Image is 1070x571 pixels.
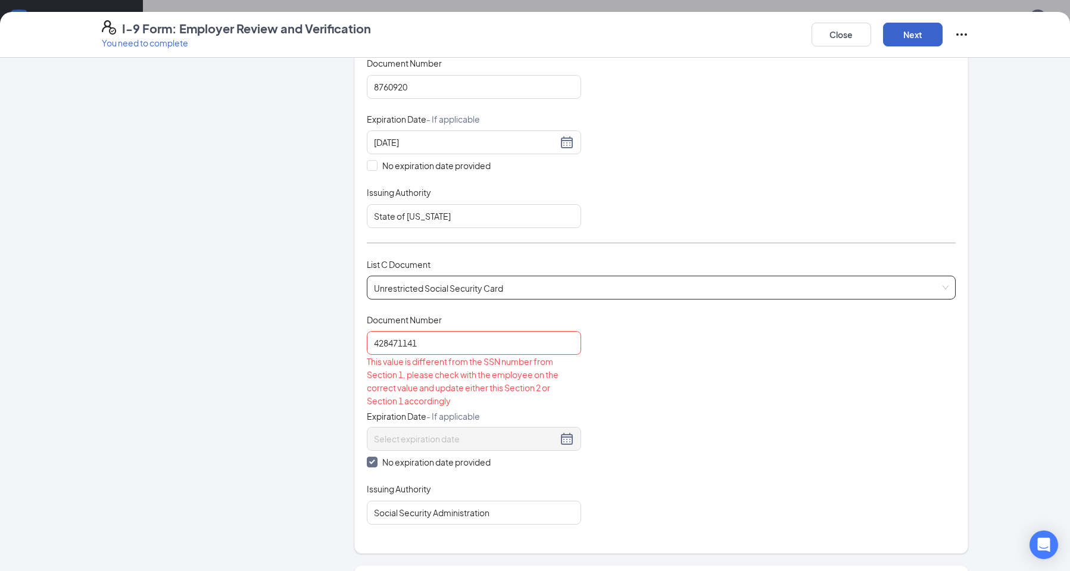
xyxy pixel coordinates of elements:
[812,23,871,46] button: Close
[426,114,480,124] span: - If applicable
[367,186,431,198] span: Issuing Authority
[367,314,442,326] span: Document Number
[378,159,495,172] span: No expiration date provided
[378,455,495,469] span: No expiration date provided
[374,432,557,445] input: Select expiration date
[367,410,480,422] span: Expiration Date
[374,136,557,149] input: 05/10/2029
[954,27,969,42] svg: Ellipses
[367,483,431,495] span: Issuing Authority
[102,37,371,49] p: You need to complete
[374,276,949,299] span: Unrestricted Social Security Card
[102,20,116,35] svg: FormI9EVerifyIcon
[367,355,581,407] div: This value is different from the SSN number from Section 1, please check with the employee on the...
[367,259,431,270] span: List C Document
[883,23,943,46] button: Next
[1030,531,1058,559] div: Open Intercom Messenger
[122,20,371,37] h4: I-9 Form: Employer Review and Verification
[367,57,442,69] span: Document Number
[426,411,480,422] span: - If applicable
[367,113,480,125] span: Expiration Date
